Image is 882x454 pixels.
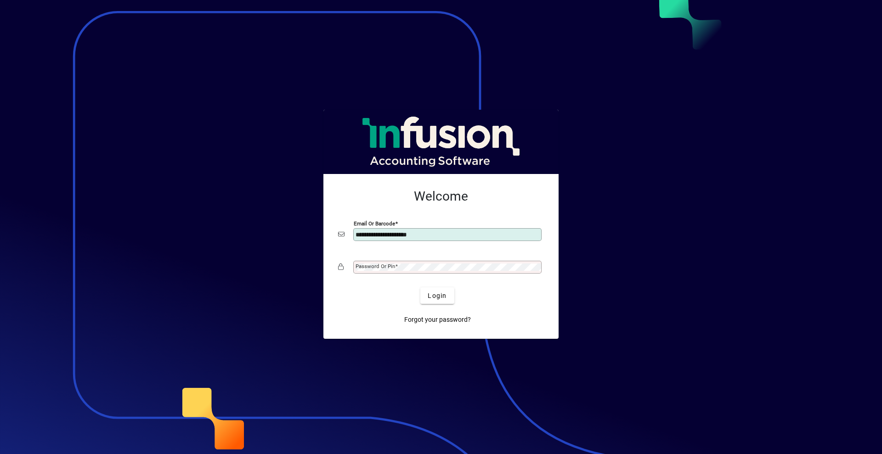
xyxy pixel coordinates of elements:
[401,311,475,328] a: Forgot your password?
[428,291,447,301] span: Login
[354,220,395,227] mat-label: Email or Barcode
[356,263,395,269] mat-label: Password or Pin
[404,315,471,325] span: Forgot your password?
[338,189,544,204] h2: Welcome
[420,287,454,304] button: Login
